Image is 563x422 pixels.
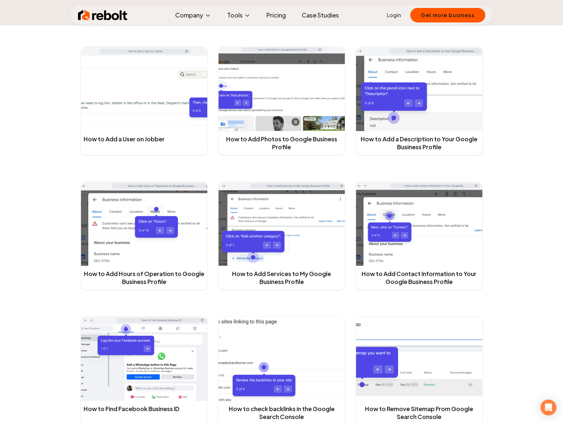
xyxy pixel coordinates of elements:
[297,9,344,22] a: Case Studies
[219,182,345,266] img: tutorial cover image
[359,405,480,421] a: How to Remove Sitemap From Google Search Console
[356,182,482,266] img: tutorial cover image
[222,9,256,22] button: Tools
[541,400,556,415] div: Open Intercom Messenger
[221,270,342,286] a: How to Add Services to My Google Business Profile
[170,9,217,22] button: Company
[221,135,342,151] a: How to Add Photos to Google Business Profile
[410,8,485,22] button: Get more business
[81,47,207,131] img: tutorial cover image
[221,405,342,421] a: How to check backlinks in the Google Search Console
[84,135,165,143] a: How to Add a User on Jobber
[261,9,291,22] a: Pricing
[359,270,480,286] a: How to Add Contact Information to Your Google Business Profile
[84,405,180,413] a: How to Find Facebook Business ID
[219,47,345,131] img: tutorial cover image
[219,317,345,401] img: tutorial cover image
[81,317,207,401] img: tutorial cover image
[356,317,482,401] img: tutorial cover image
[359,135,480,151] a: How to Add a Description to Your Google Business Profile
[78,9,128,22] img: Rebolt Logo
[84,270,205,286] a: How to Add Hours of Operation to Google Business Profile
[387,11,401,19] a: Login
[81,182,207,266] img: tutorial cover image
[356,47,482,131] img: tutorial cover image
